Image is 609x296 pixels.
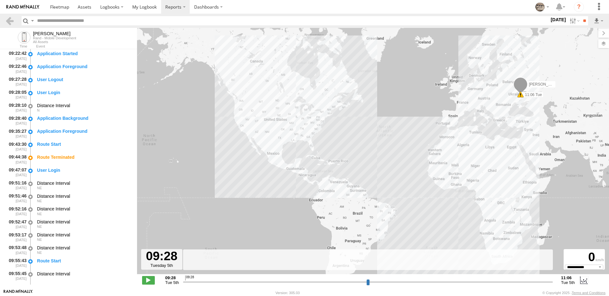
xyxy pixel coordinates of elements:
div: User Login [37,90,131,95]
span: [PERSON_NAME] [529,82,560,87]
span: Tue 5th Aug 2025 [165,280,179,285]
a: Terms and Conditions [572,291,606,295]
div: 09:55:49 [DATE] [5,283,27,295]
div: Distance Interval [37,271,131,277]
div: 09:51:46 [DATE] [5,192,27,204]
div: 09:52:16 [DATE] [5,205,27,217]
div: Application Foreground [37,128,131,134]
div: Application Background [37,115,131,121]
div: Route Start [37,258,131,264]
div: 09:44:38 [DATE] [5,153,27,165]
label: Play/Stop [142,276,155,284]
span: Heading: 5 [37,108,40,112]
div: Distance Interval [37,180,131,186]
div: © Copyright 2025 - [542,291,606,295]
a: Back to previous Page [5,16,14,25]
div: 09:22:42 [DATE] [5,50,27,61]
label: [DATE] [549,16,567,23]
div: Vladyslav Kishchak - View Asset History [33,31,76,36]
div: Route Terminated [37,154,131,160]
div: Route Start [37,141,131,147]
div: 09:51:16 [DATE] [5,179,27,191]
strong: 11:06 [561,275,575,280]
div: 09:55:43 [DATE] [5,257,27,269]
label: Export results as... [593,16,604,25]
label: Search Query [30,16,35,25]
span: Heading: 49 [37,238,42,241]
label: 11:06 Tue [521,92,544,98]
strong: 09:28 [165,275,179,280]
a: Visit our Website [3,290,33,296]
div: 09:35:27 [DATE] [5,127,27,139]
div: Rand - Mobile Development [33,36,76,40]
div: 09:53:48 [DATE] [5,244,27,256]
span: Heading: 49 [37,225,42,228]
div: 09:53:17 [DATE] [5,231,27,243]
div: Application Started [37,51,131,56]
div: Application Foreground [37,64,131,69]
span: Heading: 49 [37,251,42,254]
div: Vlad h [533,2,551,12]
div: User Logout [37,77,131,82]
div: 09:55:45 [DATE] [5,270,27,282]
div: Distance Interval [37,193,131,199]
div: Time [5,45,27,48]
div: Distance Interval [37,245,131,251]
div: 09:52:47 [DATE] [5,218,27,230]
div: 09:28:05 [DATE] [5,89,27,100]
div: Route Terminated [37,284,131,290]
span: 09:28 [185,275,194,280]
div: Distance Interval [37,219,131,225]
i: ? [574,2,584,12]
span: Tue 5th Aug 2025 [561,280,575,285]
img: rand-logo.svg [6,5,39,9]
div: 09:43:30 [DATE] [5,140,27,152]
div: 09:28:40 [DATE] [5,115,27,126]
span: Heading: 49 [37,212,42,216]
span: Heading: 49 [37,199,42,203]
div: 09:27:28 [DATE] [5,76,27,87]
div: All Assets [33,40,76,44]
div: 0 [565,250,604,265]
div: 09:47:07 [DATE] [5,166,27,178]
div: Event [36,45,137,48]
div: Version: 305.03 [276,291,300,295]
div: User Login [37,167,131,173]
div: Distance Interval [37,206,131,212]
div: Distance Interval [37,103,131,108]
div: 09:22:46 [DATE] [5,63,27,74]
div: Distance Interval [37,232,131,238]
label: Search Filter Options [567,16,581,25]
div: 09:28:10 [DATE] [5,102,27,113]
span: Heading: 49 [37,186,42,190]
